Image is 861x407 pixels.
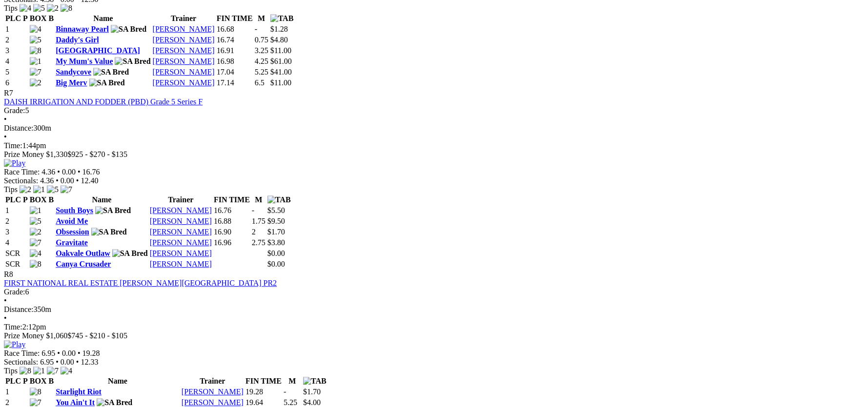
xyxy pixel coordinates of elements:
[56,260,111,268] a: Canya Crusader
[55,195,148,205] th: Name
[267,206,285,214] span: $5.50
[267,195,291,204] img: TAB
[4,340,25,349] img: Play
[255,36,268,44] text: 0.75
[4,97,203,106] a: DAISH IRRIGATION AND FODDER (PBD) Grade 5 Series F
[112,249,148,258] img: SA Bred
[4,150,857,159] div: Prize Money $1,330
[56,238,88,247] a: Gravitate
[213,206,250,215] td: 16.76
[81,358,98,366] span: 12.33
[270,68,292,76] span: $41.00
[4,106,857,115] div: 5
[4,296,7,305] span: •
[267,217,285,225] span: $9.50
[5,216,28,226] td: 2
[23,195,28,204] span: P
[5,206,28,215] td: 1
[4,279,277,287] a: FIRST NATIONAL REAL ESTATE [PERSON_NAME][GEOGRAPHIC_DATA] PR2
[4,288,857,296] div: 6
[216,24,253,34] td: 16.68
[30,14,47,22] span: BOX
[245,387,282,397] td: 19.28
[254,14,269,23] th: M
[4,124,857,133] div: 300m
[4,89,13,97] span: R7
[48,195,54,204] span: B
[216,57,253,66] td: 16.98
[4,367,18,375] span: Tips
[82,168,100,176] span: 16.76
[153,36,215,44] a: [PERSON_NAME]
[115,57,150,66] img: SA Bred
[56,206,93,214] a: South Boys
[270,25,288,33] span: $1.28
[284,398,297,407] text: 5.25
[4,115,7,123] span: •
[67,331,127,340] span: $745 - $210 - $105
[33,367,45,375] img: 1
[56,228,89,236] a: Obsession
[47,4,59,13] img: 2
[245,376,282,386] th: FIN TIME
[150,217,212,225] a: [PERSON_NAME]
[267,260,285,268] span: $0.00
[181,376,244,386] th: Trainer
[33,185,45,194] img: 1
[251,195,266,205] th: M
[62,349,76,357] span: 0.00
[5,377,21,385] span: PLC
[4,4,18,12] span: Tips
[57,168,60,176] span: •
[4,349,40,357] span: Race Time:
[57,349,60,357] span: •
[4,185,18,194] span: Tips
[5,46,28,56] td: 3
[56,358,59,366] span: •
[56,36,99,44] a: Daddy's Girl
[47,367,59,375] img: 7
[255,46,268,55] text: 3.25
[56,176,59,185] span: •
[56,78,87,87] a: Big Merv
[216,35,253,45] td: 16.74
[153,68,215,76] a: [PERSON_NAME]
[4,305,857,314] div: 350m
[56,388,102,396] a: Starlight Riot
[61,4,72,13] img: 8
[5,24,28,34] td: 1
[4,141,857,150] div: 1:44pm
[303,388,321,396] span: $1.70
[76,176,79,185] span: •
[153,46,215,55] a: [PERSON_NAME]
[30,228,41,236] img: 2
[93,68,129,77] img: SA Bred
[216,78,253,88] td: 17.14
[4,314,7,322] span: •
[4,168,40,176] span: Race Time:
[216,67,253,77] td: 17.04
[61,185,72,194] img: 7
[33,4,45,13] img: 5
[61,358,74,366] span: 0.00
[213,216,250,226] td: 16.88
[78,349,81,357] span: •
[283,376,302,386] th: M
[4,358,38,366] span: Sectionals:
[4,288,25,296] span: Grade:
[30,398,41,407] img: 7
[56,25,109,33] a: Binnaway Pearl
[150,238,212,247] a: [PERSON_NAME]
[30,195,47,204] span: BOX
[4,141,22,150] span: Time:
[4,124,33,132] span: Distance:
[30,238,41,247] img: 7
[216,14,253,23] th: FIN TIME
[153,25,215,33] a: [PERSON_NAME]
[252,238,266,247] text: 2.75
[95,206,131,215] img: SA Bred
[4,106,25,115] span: Grade:
[30,46,41,55] img: 8
[30,36,41,44] img: 5
[82,349,100,357] span: 19.28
